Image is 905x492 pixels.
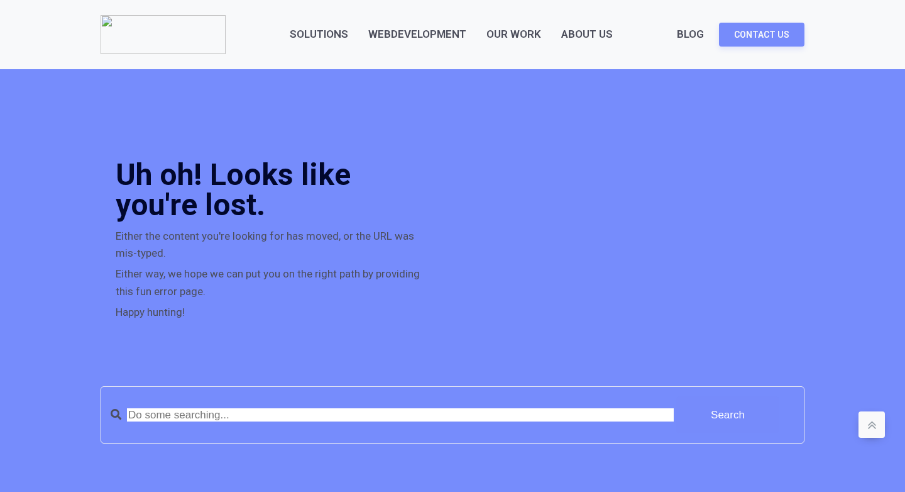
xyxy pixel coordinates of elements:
div: About Us [561,26,613,43]
a: Our Work [486,26,541,43]
a: Solutions [290,26,348,43]
a: Contact Us [719,23,804,47]
div: Either way, we hope we can put you on the right path by providing this fun error page. [116,266,437,299]
div: Happy hunting! [116,304,185,321]
h2: Uh oh! Looks like you're lost. [116,160,437,220]
a: WebDevelopment [368,26,466,43]
input: Search [676,396,779,434]
ifsotrigger: Web [368,26,391,43]
a: Blog [677,26,704,43]
div: Either the content you're looking for has moved, or the URL was mis-typed. [116,228,437,262]
input: Do some searching... [127,408,674,422]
